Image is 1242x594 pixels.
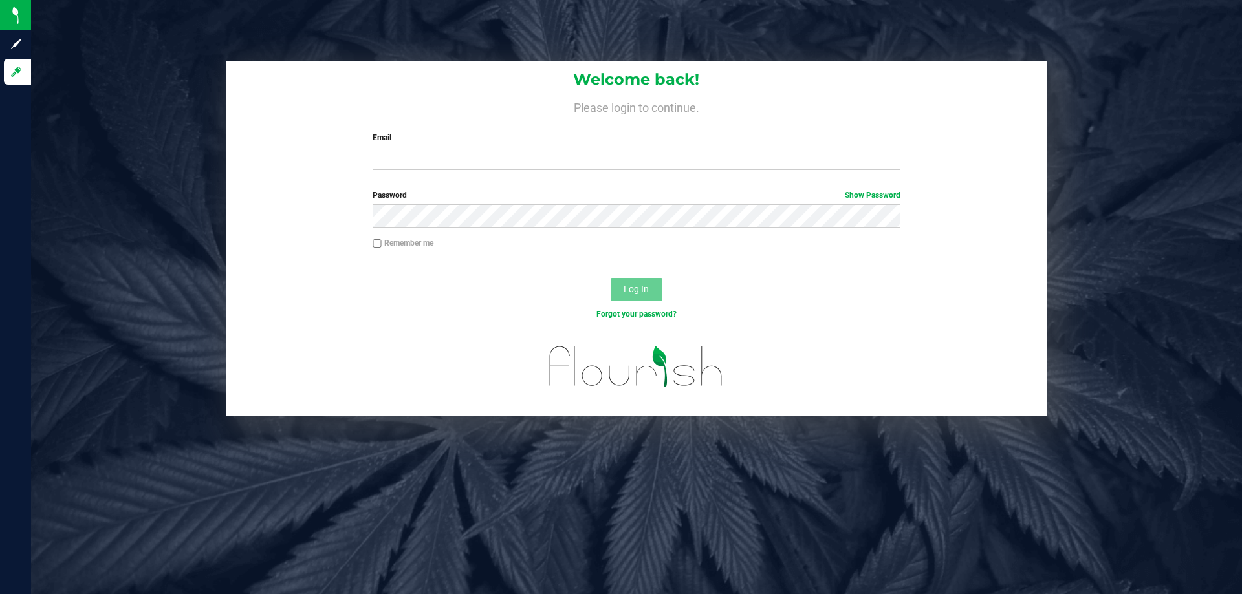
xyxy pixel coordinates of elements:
[10,37,23,50] inline-svg: Sign up
[373,191,407,200] span: Password
[373,239,382,248] input: Remember me
[845,191,900,200] a: Show Password
[596,310,677,319] a: Forgot your password?
[226,98,1047,114] h4: Please login to continue.
[534,334,739,399] img: flourish_logo.svg
[373,132,900,143] label: Email
[373,237,433,249] label: Remember me
[611,278,662,301] button: Log In
[226,71,1047,88] h1: Welcome back!
[10,65,23,78] inline-svg: Log in
[624,284,649,294] span: Log In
